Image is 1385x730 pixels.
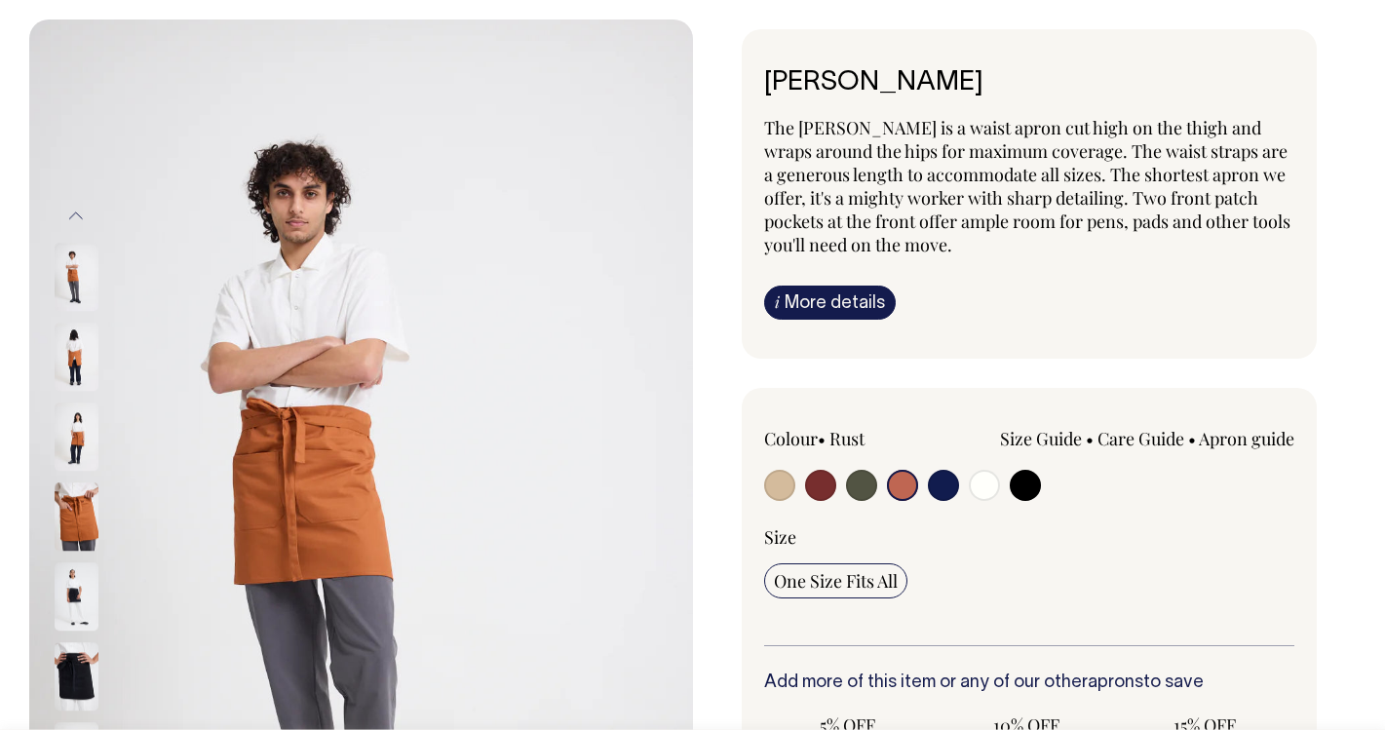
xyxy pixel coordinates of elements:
[764,427,977,450] div: Colour
[1199,427,1294,450] a: Apron guide
[55,324,98,392] img: rust
[55,483,98,552] img: rust
[764,68,1295,98] h6: [PERSON_NAME]
[829,427,865,450] label: Rust
[775,291,780,312] span: i
[1086,427,1094,450] span: •
[1000,427,1082,450] a: Size Guide
[764,673,1295,693] h6: Add more of this item or any of our other to save
[1088,674,1143,691] a: aprons
[764,563,907,598] input: One Size Fits All
[774,569,898,593] span: One Size Fits All
[55,563,98,632] img: black
[55,244,98,312] img: rust
[1097,427,1184,450] a: Care Guide
[61,194,91,238] button: Previous
[764,525,1295,549] div: Size
[1188,427,1196,450] span: •
[818,427,826,450] span: •
[764,116,1290,256] span: The [PERSON_NAME] is a waist apron cut high on the thigh and wraps around the hips for maximum co...
[55,643,98,711] img: black
[764,286,896,320] a: iMore details
[55,403,98,472] img: rust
